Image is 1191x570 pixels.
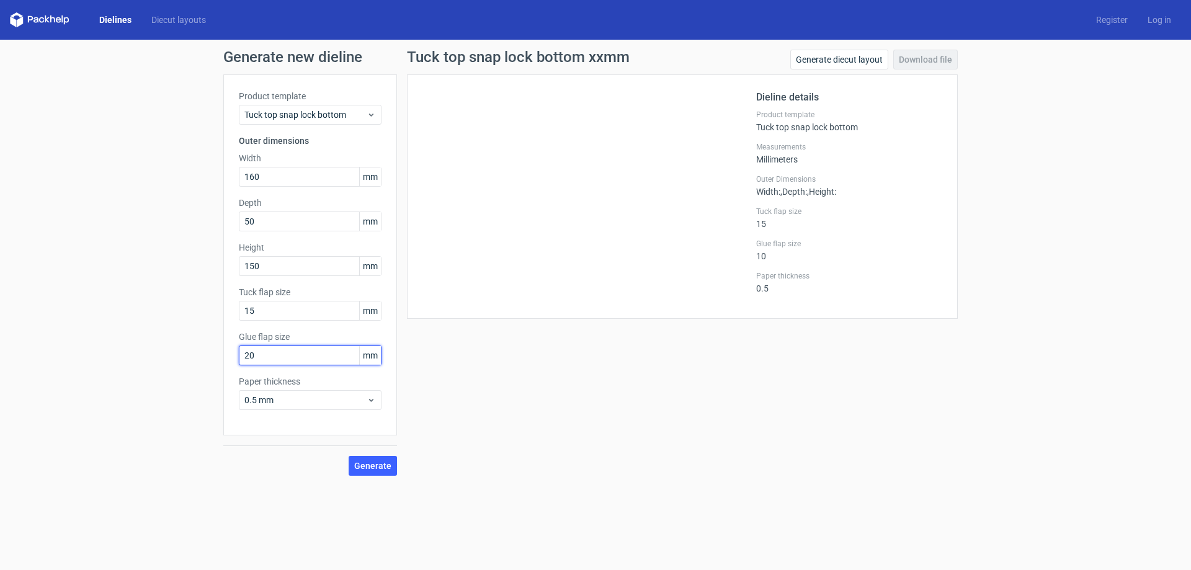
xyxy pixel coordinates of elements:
span: mm [359,167,381,186]
div: 15 [756,207,942,229]
h1: Generate new dieline [223,50,968,65]
span: , Depth : [780,187,807,197]
span: mm [359,212,381,231]
span: Generate [354,461,391,470]
h1: Tuck top snap lock bottom xxmm [407,50,630,65]
div: 0.5 [756,271,942,293]
label: Product template [756,110,942,120]
label: Width [239,152,381,164]
h3: Outer dimensions [239,135,381,147]
label: Depth [239,197,381,209]
span: mm [359,301,381,320]
button: Generate [349,456,397,476]
label: Glue flap size [756,239,942,249]
label: Paper thickness [239,375,381,388]
label: Paper thickness [756,271,942,281]
label: Tuck flap size [756,207,942,216]
label: Outer Dimensions [756,174,942,184]
div: 10 [756,239,942,261]
span: , Height : [807,187,836,197]
span: Width : [756,187,780,197]
label: Product template [239,90,381,102]
label: Measurements [756,142,942,152]
a: Register [1086,14,1138,26]
span: Tuck top snap lock bottom [244,109,367,121]
a: Generate diecut layout [790,50,888,69]
a: Diecut layouts [141,14,216,26]
span: 0.5 mm [244,394,367,406]
div: Millimeters [756,142,942,164]
span: mm [359,346,381,365]
span: mm [359,257,381,275]
label: Height [239,241,381,254]
a: Log in [1138,14,1181,26]
div: Tuck top snap lock bottom [756,110,942,132]
label: Glue flap size [239,331,381,343]
label: Tuck flap size [239,286,381,298]
h2: Dieline details [756,90,942,105]
a: Dielines [89,14,141,26]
